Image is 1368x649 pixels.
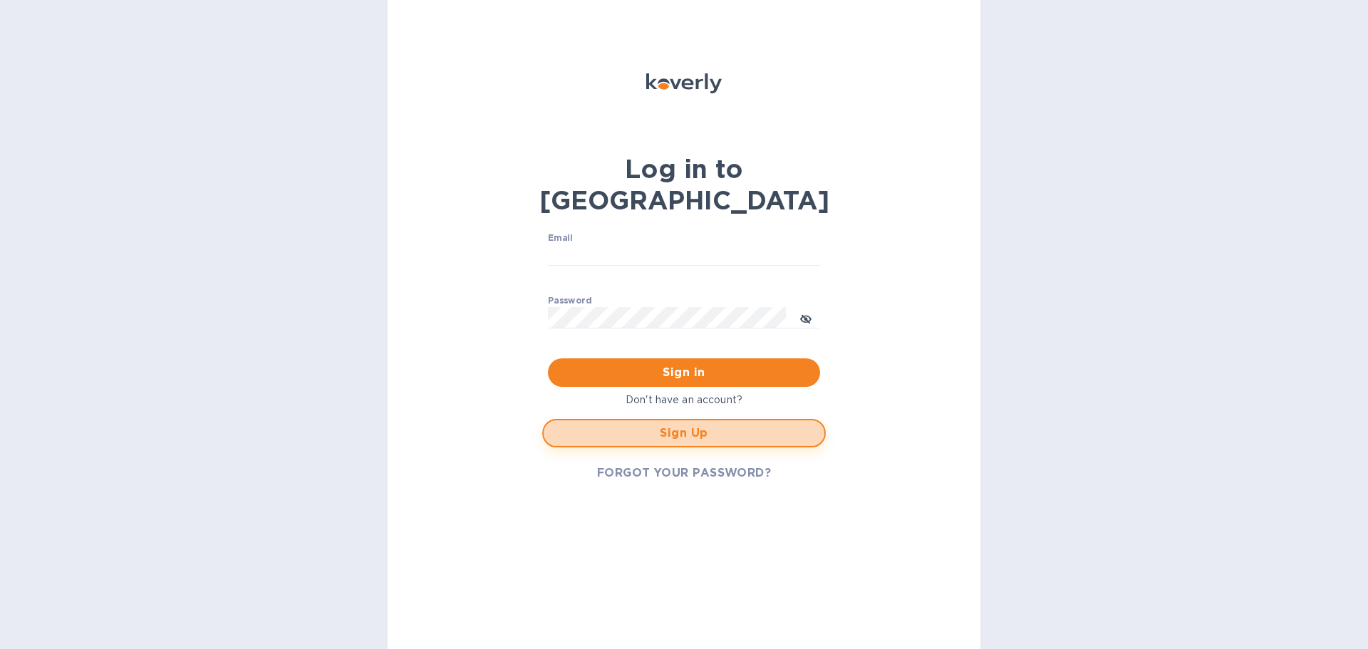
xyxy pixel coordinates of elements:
[539,153,829,216] b: Log in to [GEOGRAPHIC_DATA]
[597,464,772,482] span: FORGOT YOUR PASSWORD?
[548,234,573,243] label: Email
[542,393,826,407] p: Don't have an account?
[646,73,722,93] img: Koverly
[555,425,813,442] span: Sign Up
[542,419,826,447] button: Sign Up
[548,296,591,305] label: Password
[792,303,820,332] button: toggle password visibility
[586,459,783,487] button: FORGOT YOUR PASSWORD?
[559,364,809,381] span: Sign in
[548,358,820,387] button: Sign in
